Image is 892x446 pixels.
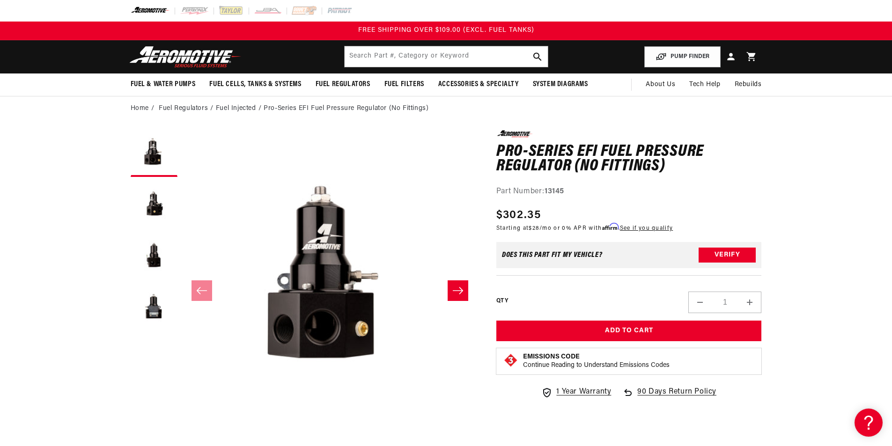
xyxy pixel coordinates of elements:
[131,130,177,177] button: Load image 1 in gallery view
[682,73,727,96] summary: Tech Help
[131,182,177,228] button: Load image 2 in gallery view
[131,285,177,331] button: Load image 4 in gallery view
[526,73,595,95] summary: System Diagrams
[699,248,756,263] button: Verify
[496,186,762,198] div: Part Number:
[131,103,149,114] a: Home
[131,80,196,89] span: Fuel & Water Pumps
[689,80,720,90] span: Tech Help
[384,80,424,89] span: Fuel Filters
[131,103,762,114] nav: breadcrumbs
[523,353,670,370] button: Emissions CodeContinue Reading to Understand Emissions Codes
[503,353,518,368] img: Emissions code
[602,223,619,230] span: Affirm
[502,251,603,259] div: Does This part fit My vehicle?
[438,80,519,89] span: Accessories & Specialty
[496,224,673,233] p: Starting at /mo or 0% APR with .
[728,73,769,96] summary: Rebuilds
[527,46,548,67] button: search button
[545,188,564,195] strong: 13145
[637,386,716,408] span: 90 Days Return Policy
[127,46,244,68] img: Aeromotive
[646,81,675,88] span: About Us
[529,226,539,231] span: $28
[533,80,588,89] span: System Diagrams
[264,103,428,114] li: Pro-Series EFI Fuel Pressure Regulator (No Fittings)
[644,46,721,67] button: PUMP FINDER
[316,80,370,89] span: Fuel Regulators
[345,46,548,67] input: Search by Part Number, Category or Keyword
[192,280,212,301] button: Slide left
[124,73,203,95] summary: Fuel & Water Pumps
[209,80,301,89] span: Fuel Cells, Tanks & Systems
[496,207,541,224] span: $302.35
[556,386,611,398] span: 1 Year Warranty
[496,321,762,342] button: Add to Cart
[622,386,716,408] a: 90 Days Return Policy
[735,80,762,90] span: Rebuilds
[639,73,682,96] a: About Us
[496,145,762,174] h1: Pro-Series EFI Fuel Pressure Regulator (No Fittings)
[541,386,611,398] a: 1 Year Warranty
[131,233,177,280] button: Load image 3 in gallery view
[523,361,670,370] p: Continue Reading to Understand Emissions Codes
[202,73,308,95] summary: Fuel Cells, Tanks & Systems
[358,27,534,34] span: FREE SHIPPING OVER $109.00 (EXCL. FUEL TANKS)
[309,73,377,95] summary: Fuel Regulators
[377,73,431,95] summary: Fuel Filters
[448,280,468,301] button: Slide right
[496,297,508,305] label: QTY
[620,226,673,231] a: See if you qualify - Learn more about Affirm Financing (opens in modal)
[523,353,580,360] strong: Emissions Code
[431,73,526,95] summary: Accessories & Specialty
[216,103,264,114] li: Fuel Injected
[159,103,216,114] li: Fuel Regulators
